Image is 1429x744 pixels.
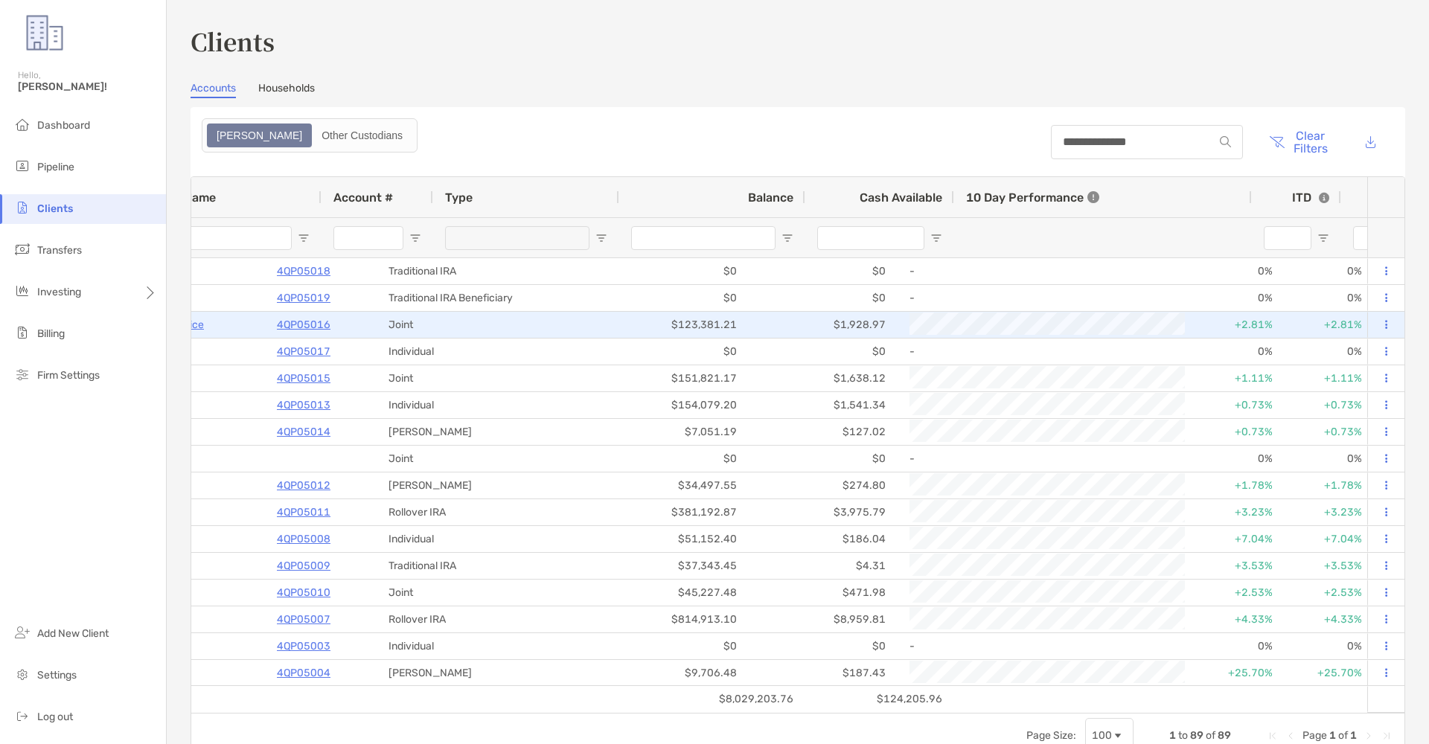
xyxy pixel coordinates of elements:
[1258,119,1339,164] button: Clear Filters
[377,365,563,391] div: Joint
[13,707,31,725] img: logout icon
[749,365,898,391] div: $1,638.12
[377,499,563,525] div: Rollover IRA
[208,125,310,146] div: Zoe
[277,664,330,682] a: 4QP05004
[13,157,31,175] img: pipeline icon
[1285,339,1374,365] div: 0%
[749,392,898,418] div: $1,541.34
[37,244,82,257] span: Transfers
[13,365,31,383] img: firm-settings icon
[930,232,942,244] button: Open Filter Menu
[377,526,563,552] div: Individual
[277,610,330,629] p: 4QP05007
[1317,232,1329,244] button: Open Filter Menu
[749,633,898,659] div: $0
[13,115,31,133] img: dashboard icon
[563,392,749,418] div: $154,079.20
[563,553,749,579] div: $37,343.45
[1195,365,1285,391] div: +1.11%
[1285,392,1374,418] div: +0.73%
[277,342,330,361] p: 4QP05017
[1292,190,1329,205] div: ITD
[277,315,330,334] a: 4QP05016
[377,419,563,445] div: [PERSON_NAME]
[1195,660,1285,686] div: +25.70%
[1190,729,1203,742] span: 89
[277,583,330,602] a: 4QP05010
[277,396,330,414] a: 4QP05013
[563,258,749,284] div: $0
[1195,392,1285,418] div: +0.73%
[1195,339,1285,365] div: 0%
[1285,365,1374,391] div: +1.11%
[191,24,1405,58] h3: Clients
[1285,472,1374,498] div: +1.78%
[595,232,607,244] button: Open Filter Menu
[563,580,749,606] div: $45,227.48
[377,339,563,365] div: Individual
[749,285,898,311] div: $0
[966,177,1099,217] div: 10 Day Performance
[13,282,31,300] img: investing icon
[909,339,1183,364] div: -
[1363,730,1375,742] div: Next Page
[1195,553,1285,579] div: +3.53%
[1285,419,1374,445] div: +0.73%
[13,324,31,341] img: billing icon
[377,446,563,472] div: Joint
[1285,258,1374,284] div: 0%
[277,289,330,307] a: 4QP05019
[377,392,563,418] div: Individual
[1285,730,1297,742] div: Previous Page
[1285,499,1374,525] div: +3.23%
[377,285,563,311] div: Traditional IRA Beneficiary
[37,711,73,723] span: Log out
[1353,226,1401,250] input: YTD Filter Input
[333,226,403,250] input: Account # Filter Input
[1267,730,1279,742] div: First Page
[1178,729,1188,742] span: to
[749,553,898,579] div: $4.31
[563,606,749,632] div: $814,913.10
[909,259,1183,283] div: -
[1264,226,1311,250] input: ITD Filter Input
[1169,729,1176,742] span: 1
[1195,499,1285,525] div: +3.23%
[563,633,749,659] div: $0
[277,637,330,655] a: 4QP05003
[377,580,563,606] div: Joint
[748,190,793,205] span: Balance
[563,472,749,498] div: $34,497.55
[37,119,90,132] span: Dashboard
[18,6,71,60] img: Zoe Logo
[277,476,330,495] a: 4QP05012
[1195,633,1285,659] div: 0%
[13,240,31,258] img: transfers icon
[409,232,421,244] button: Open Filter Menu
[277,262,330,280] a: 4QP05018
[1285,446,1374,472] div: 0%
[860,190,942,205] span: Cash Available
[749,580,898,606] div: $471.98
[781,232,793,244] button: Open Filter Menu
[1285,312,1374,338] div: +2.81%
[37,369,100,382] span: Firm Settings
[1302,729,1327,742] span: Page
[1350,729,1357,742] span: 1
[37,161,74,173] span: Pipeline
[1195,472,1285,498] div: +1.78%
[563,526,749,552] div: $51,152.40
[1285,553,1374,579] div: +3.53%
[1218,729,1231,742] span: 89
[1220,136,1231,147] img: input icon
[277,369,330,388] a: 4QP05015
[749,258,898,284] div: $0
[1026,729,1076,742] div: Page Size:
[749,312,898,338] div: $1,928.97
[37,286,81,298] span: Investing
